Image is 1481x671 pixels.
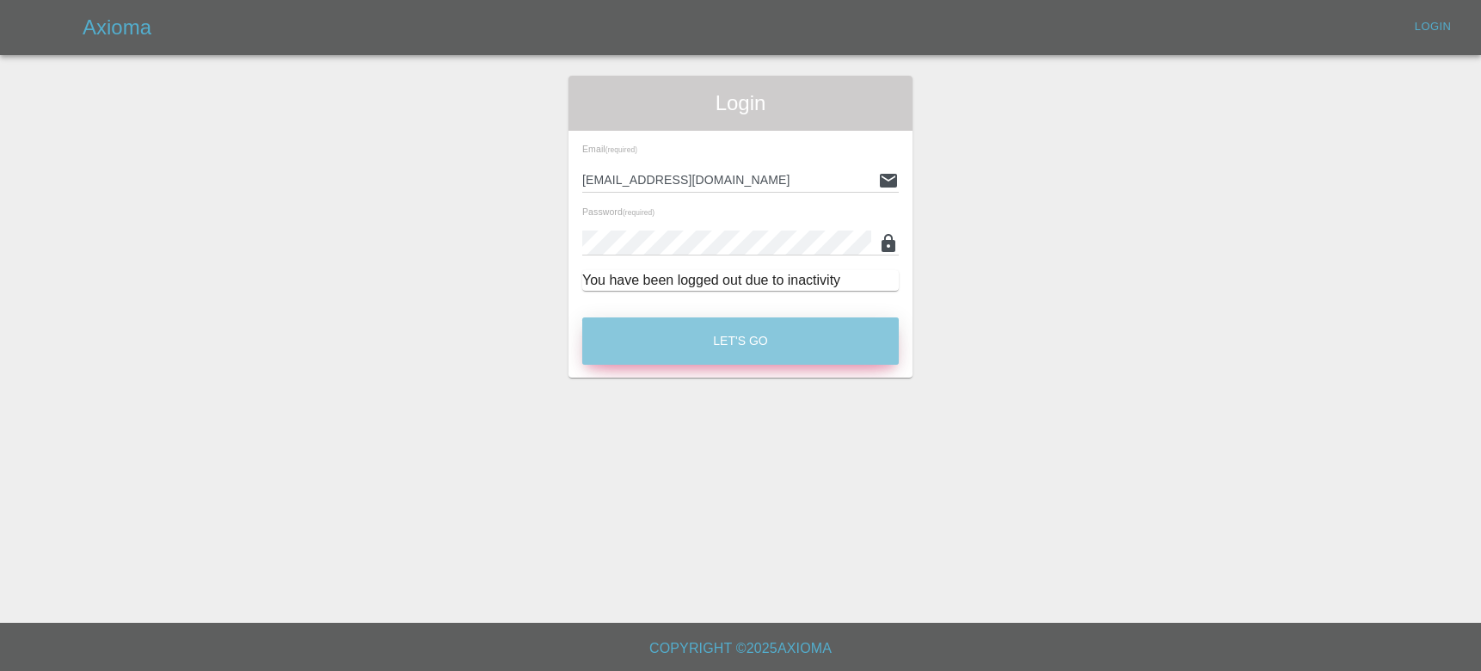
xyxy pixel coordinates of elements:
span: Email [582,144,637,154]
small: (required) [605,146,637,154]
span: Password [582,206,654,217]
button: Let's Go [582,317,899,365]
div: You have been logged out due to inactivity [582,270,899,291]
h6: Copyright © 2025 Axioma [14,637,1467,661]
h5: Axioma [83,14,151,41]
small: (required) [623,209,654,217]
span: Login [582,89,899,117]
a: Login [1405,14,1460,40]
